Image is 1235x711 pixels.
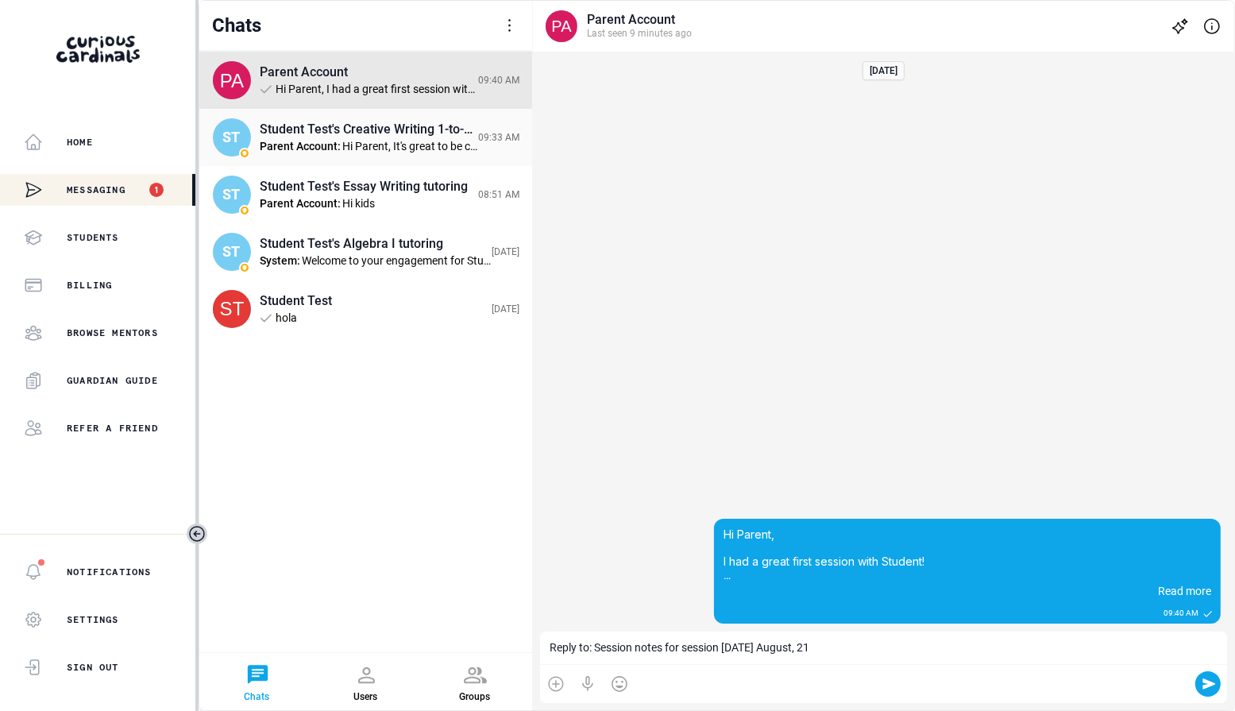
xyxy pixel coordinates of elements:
div: Student Test's Essay Writing tutoring [260,179,478,194]
img: svg [213,290,251,328]
span: System : [260,254,300,268]
button: Conversation Summary [1171,17,1190,36]
div: 09:33 AM [478,132,519,143]
span: ST [222,185,241,204]
div: Reply to: Session notes for session [DATE] August, 21 [540,632,1227,665]
div: Student Test [260,293,492,308]
p: Notifications [67,566,152,578]
div: 09:40 AM [1164,609,1198,617]
span: Parent Account : [260,197,341,211]
div: Groups [459,691,490,702]
img: svg [213,61,251,99]
div: Hi kids [342,197,478,211]
div: Student Test's Algebra I tutoring [260,236,492,251]
div: Users [354,691,378,702]
p: Home [67,136,93,149]
div: Hi Parent, I had a great first session with Student! You should have received an email with notes... [276,83,478,96]
div: Chats [245,691,270,702]
span: Hi Parent, I had a great first session with Student! You should have received an email with notes... [724,527,1208,701]
img: Curious Cardinals Logo [56,36,140,63]
button: Voice Recording [578,674,597,694]
div: Parent Account [260,64,478,79]
span: Read more [1155,582,1211,598]
p: Messaging [67,184,125,196]
div: Chats [212,14,261,37]
p: Students [67,231,119,244]
p: Billing [67,279,112,292]
div: hola [276,311,492,325]
div: 08:51 AM [478,189,519,200]
p: Guardian Guide [67,374,158,387]
button: Attach [546,674,565,694]
div: Hi Parent, It's great to be connected with you! And I'm excited to work with Student. During this... [342,140,478,153]
div: [DATE] [492,246,519,257]
p: Browse Mentors [67,327,158,339]
span: ST [222,242,241,261]
div: Welcome to your engagement for Student Test's Algebra I tutoring. You can message your mentor any... [302,254,492,268]
div: Last seen 9 minutes ago [587,27,1161,41]
p: Sign Out [67,661,119,674]
p: Refer a friend [67,422,158,435]
div: 09:40 AM [478,75,519,86]
button: Emoji [610,674,629,694]
button: Toggle sidebar [187,524,207,544]
span: ST [222,128,241,147]
div: Parent Account [587,12,1161,27]
p: Settings [67,613,119,626]
button: Send Message [1198,674,1218,694]
p: 1 [155,186,158,194]
div: [DATE] [492,303,519,315]
div: Student Test's Creative Writing 1-to-1-course [260,122,478,137]
span: Parent Account : [260,140,341,153]
div: [DATE] [870,65,897,76]
img: svg [546,10,577,42]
